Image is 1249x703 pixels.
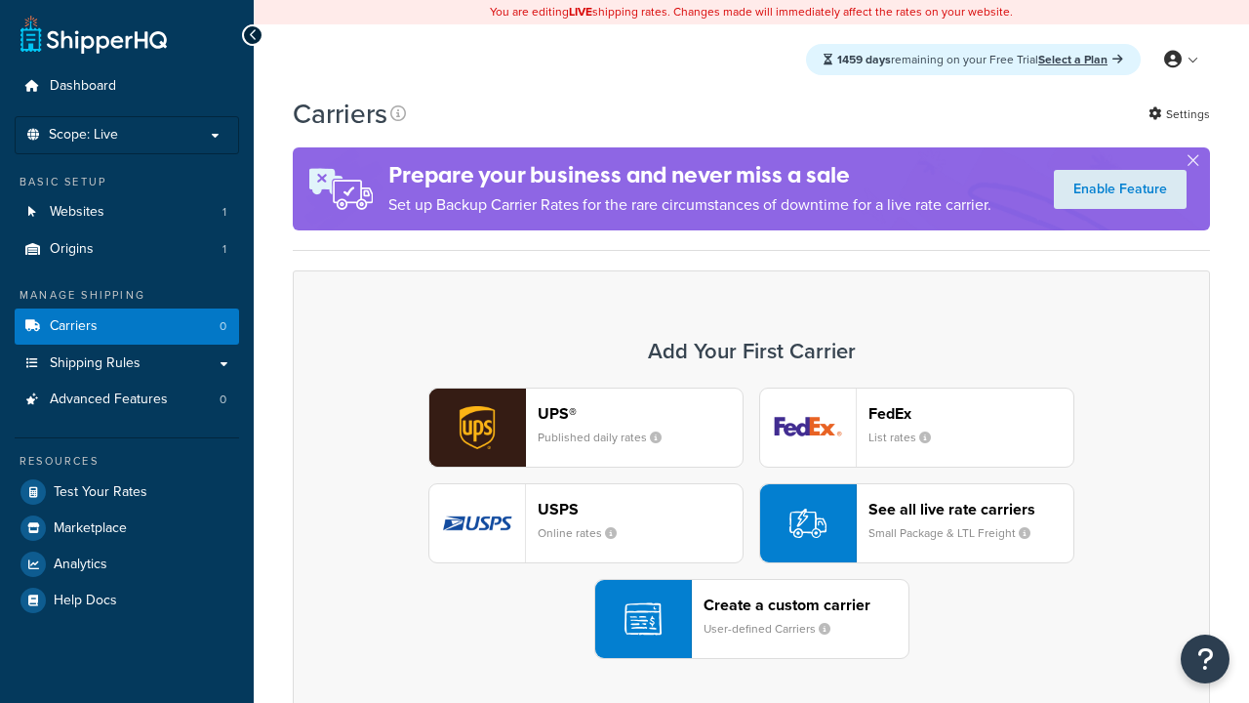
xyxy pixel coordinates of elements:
img: usps logo [429,484,525,562]
button: ups logoUPS®Published daily rates [428,388,744,468]
small: Published daily rates [538,429,677,446]
div: remaining on your Free Trial [806,44,1141,75]
span: Help Docs [54,593,117,609]
header: See all live rate carriers [868,500,1073,518]
a: Carriers 0 [15,309,239,345]
span: Analytics [54,557,107,573]
a: Dashboard [15,68,239,104]
a: Select a Plan [1038,51,1123,68]
a: Advanced Features 0 [15,382,239,418]
button: Open Resource Center [1181,635,1229,683]
a: Origins 1 [15,231,239,268]
strong: 1459 days [837,51,891,68]
small: Online rates [538,524,632,542]
span: 0 [220,392,226,408]
img: ups logo [429,389,525,467]
li: Websites [15,194,239,230]
a: Settings [1148,101,1210,128]
p: Set up Backup Carrier Rates for the rare circumstances of downtime for a live rate carrier. [388,191,991,219]
li: Carriers [15,309,239,345]
li: Advanced Features [15,382,239,418]
img: fedEx logo [760,389,856,467]
span: Dashboard [50,78,116,95]
span: Scope: Live [49,127,118,144]
button: Create a custom carrierUser-defined Carriers [594,579,909,659]
h4: Prepare your business and never miss a sale [388,159,991,191]
header: Create a custom carrier [704,596,908,614]
a: Analytics [15,547,239,582]
span: Origins [50,241,94,258]
li: Origins [15,231,239,268]
button: fedEx logoFedExList rates [759,388,1074,468]
a: Help Docs [15,583,239,618]
header: UPS® [538,404,743,423]
h3: Add Your First Carrier [313,340,1189,363]
div: Basic Setup [15,174,239,190]
small: User-defined Carriers [704,620,846,638]
a: ShipperHQ Home [20,15,167,54]
span: 1 [222,204,226,221]
span: Websites [50,204,104,221]
a: Test Your Rates [15,475,239,510]
span: Shipping Rules [50,355,141,372]
a: Enable Feature [1054,170,1187,209]
button: See all live rate carriersSmall Package & LTL Freight [759,483,1074,563]
a: Shipping Rules [15,346,239,382]
img: ad-rules-rateshop-fe6ec290ccb7230408bd80ed9643f0289d75e0ffd9eb532fc0e269fcd187b520.png [293,147,388,230]
span: 1 [222,241,226,258]
a: Marketplace [15,511,239,546]
img: icon-carrier-custom-c93b8a24.svg [624,600,662,638]
span: Marketplace [54,520,127,537]
a: Websites 1 [15,194,239,230]
img: icon-carrier-liverate-becf4550.svg [789,505,826,542]
div: Resources [15,453,239,470]
span: Test Your Rates [54,484,147,501]
span: 0 [220,318,226,335]
span: Carriers [50,318,98,335]
header: USPS [538,500,743,518]
button: usps logoUSPSOnline rates [428,483,744,563]
div: Manage Shipping [15,287,239,304]
span: Advanced Features [50,392,168,408]
h1: Carriers [293,95,387,133]
b: LIVE [569,3,592,21]
small: Small Package & LTL Freight [868,524,1046,542]
small: List rates [868,429,947,446]
header: FedEx [868,404,1073,423]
